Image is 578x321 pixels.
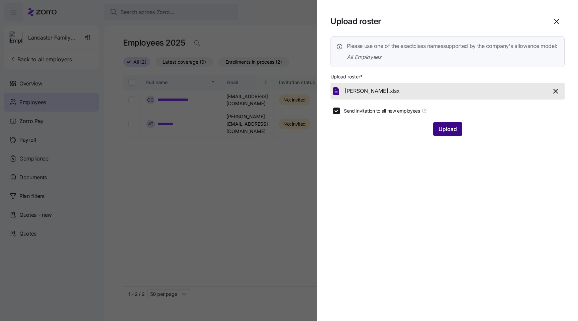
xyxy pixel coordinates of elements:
span: Upload [439,125,457,133]
span: [PERSON_NAME]. [345,87,390,95]
span: Send invitation to all new employees [344,108,420,114]
span: All Employees [347,53,557,61]
span: Please use one of the exact class names supported by the company's allowance model: [347,42,557,50]
button: Upload [433,122,462,136]
span: xlsx [390,87,400,95]
span: Upload roster * [330,73,363,80]
h1: Upload roster [330,16,543,26]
